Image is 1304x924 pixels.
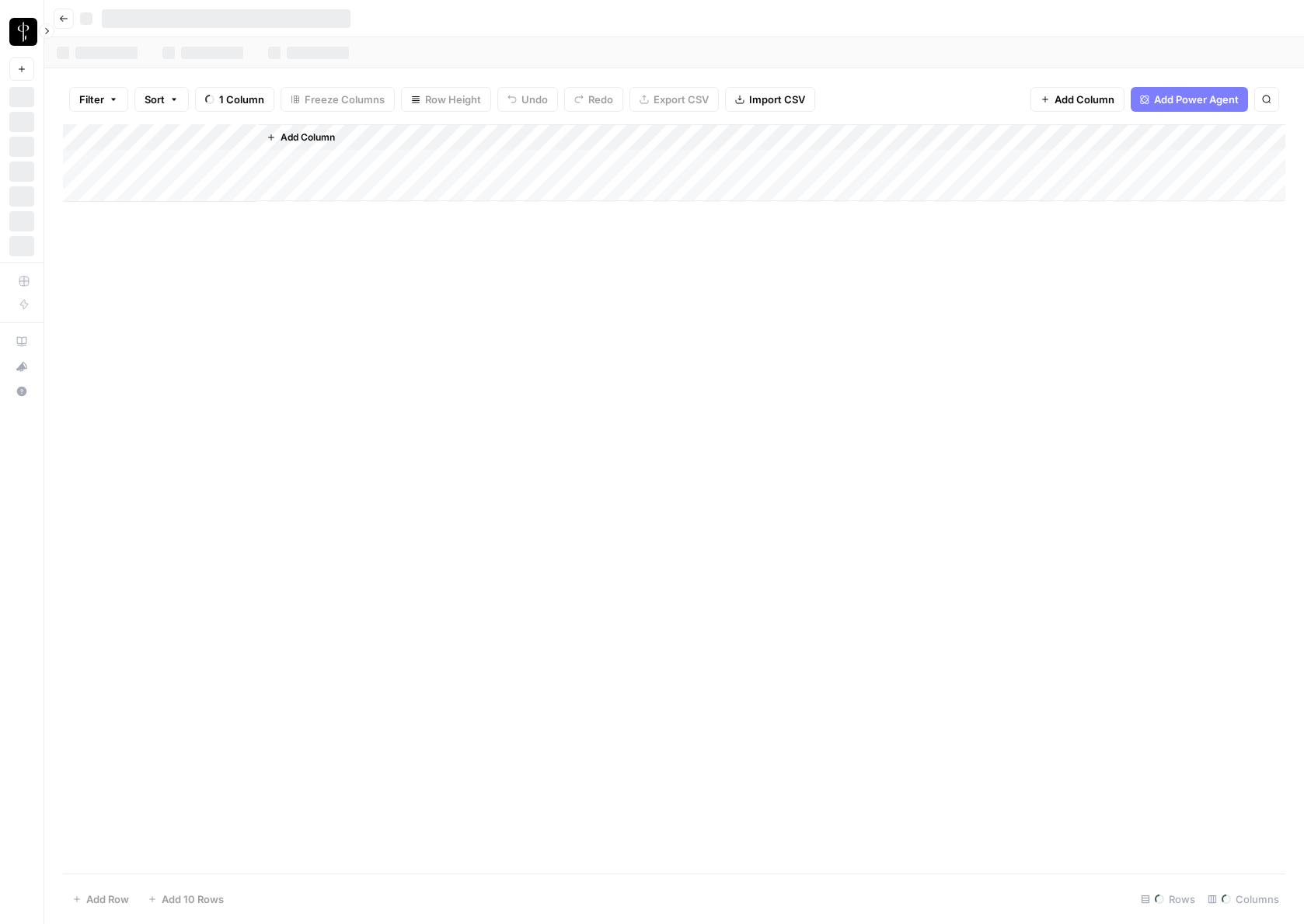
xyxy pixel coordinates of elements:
[138,887,233,912] button: Add 10 Rows
[219,92,264,107] span: 1 Column
[134,87,189,112] button: Sort
[195,87,274,112] button: 1 Column
[1201,887,1285,912] div: Columns
[654,92,709,107] span: Export CSV
[564,87,623,112] button: Redo
[69,87,128,112] button: Filter
[9,18,37,46] img: LP Production Workloads Logo
[425,92,481,107] span: Row Height
[9,329,34,354] a: AirOps Academy
[1135,887,1201,912] div: Rows
[588,92,613,107] span: Redo
[629,87,719,112] button: Export CSV
[281,87,395,112] button: Freeze Columns
[145,92,165,107] span: Sort
[260,127,341,148] button: Add Column
[1030,87,1124,112] button: Add Column
[10,355,33,378] div: What's new?
[1154,92,1239,107] span: Add Power Agent
[9,354,34,379] button: What's new?
[725,87,815,112] button: Import CSV
[9,12,34,51] button: Workspace: LP Production Workloads
[305,92,385,107] span: Freeze Columns
[63,887,138,912] button: Add Row
[1055,92,1114,107] span: Add Column
[86,891,129,907] span: Add Row
[1131,87,1248,112] button: Add Power Agent
[9,379,34,404] button: Help + Support
[497,87,558,112] button: Undo
[401,87,491,112] button: Row Height
[749,92,805,107] span: Import CSV
[281,130,335,144] span: Add Column
[79,92,104,107] span: Filter
[521,92,548,107] span: Undo
[162,891,224,907] span: Add 10 Rows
